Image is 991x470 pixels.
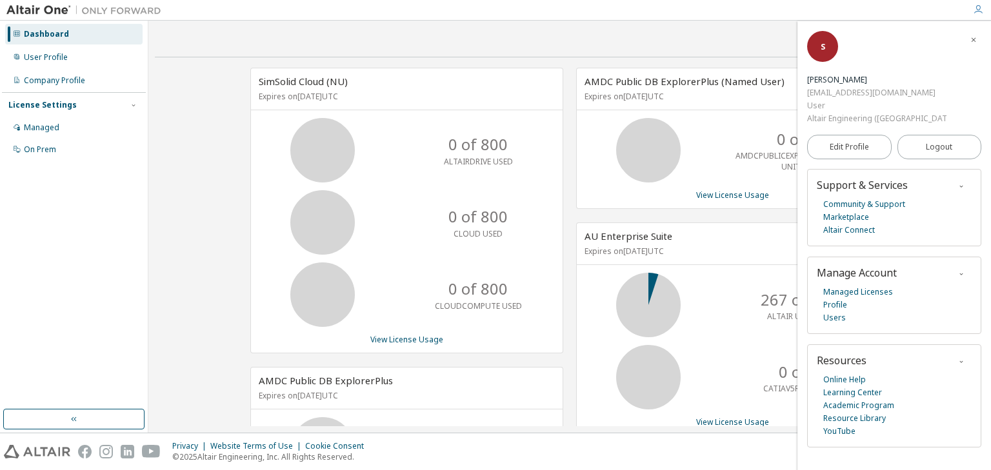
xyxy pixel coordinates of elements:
[763,383,845,394] p: CATIAV5READER USED
[823,299,847,311] a: Profile
[259,374,393,387] span: AMDC Public DB ExplorerPlus
[761,289,847,311] p: 267 of 5000
[24,144,56,155] div: On Prem
[142,445,161,458] img: youtube.svg
[817,353,866,367] span: Resources
[823,425,856,438] a: YouTube
[370,334,443,345] a: View License Usage
[696,190,769,201] a: View License Usage
[305,441,372,451] div: Cookie Consent
[823,399,894,412] a: Academic Program
[807,112,946,125] div: Altair Engineering ([GEOGRAPHIC_DATA])
[6,4,168,17] img: Altair One
[454,228,503,239] p: CLOUD USED
[817,266,897,280] span: Manage Account
[4,445,70,458] img: altair_logo.svg
[830,142,869,152] span: Edit Profile
[444,156,513,167] p: ALTAIRDRIVE USED
[817,178,908,192] span: Support & Services
[767,311,841,322] p: ALTAIR UNITS USED
[259,75,348,88] span: SimSolid Cloud (NU)
[585,246,877,257] p: Expires on [DATE] UTC
[121,445,134,458] img: linkedin.svg
[585,230,672,242] span: AU Enterprise Suite
[24,75,85,86] div: Company Profile
[779,361,829,383] p: 0 of 10
[823,311,846,324] a: Users
[448,278,508,300] p: 0 of 800
[823,198,905,211] a: Community & Support
[823,386,882,399] a: Learning Center
[823,412,886,425] a: Resource Library
[823,286,893,299] a: Managed Licenses
[210,441,305,451] div: Website Terms of Use
[696,416,769,427] a: View License Usage
[823,211,869,224] a: Marketplace
[585,91,877,102] p: Expires on [DATE] UTC
[823,373,866,386] a: Online Help
[777,128,832,150] p: 0 of 0.8
[448,133,508,155] p: 0 of 800
[172,451,372,462] p: © 2025 Altair Engineering, Inc. All Rights Reserved.
[821,41,825,52] span: S
[736,150,872,172] p: AMDCPUBLICEXPLORERPLUSFEATURE UNITS USED
[259,390,552,401] p: Expires on [DATE] UTC
[807,86,946,99] div: [EMAIL_ADDRESS][DOMAIN_NAME]
[823,224,875,237] a: Altair Connect
[8,100,77,110] div: License Settings
[807,99,946,112] div: User
[807,135,892,159] a: Edit Profile
[99,445,113,458] img: instagram.svg
[24,29,69,39] div: Dashboard
[926,141,952,153] span: Logout
[24,122,59,133] div: Managed
[585,75,785,88] span: AMDC Public DB ExplorerPlus (Named User)
[259,91,552,102] p: Expires on [DATE] UTC
[435,300,522,311] p: CLOUDCOMPUTE USED
[172,441,210,451] div: Privacy
[897,135,982,159] button: Logout
[24,52,68,63] div: User Profile
[807,73,946,86] div: Subham Raj
[448,206,508,228] p: 0 of 800
[78,445,92,458] img: facebook.svg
